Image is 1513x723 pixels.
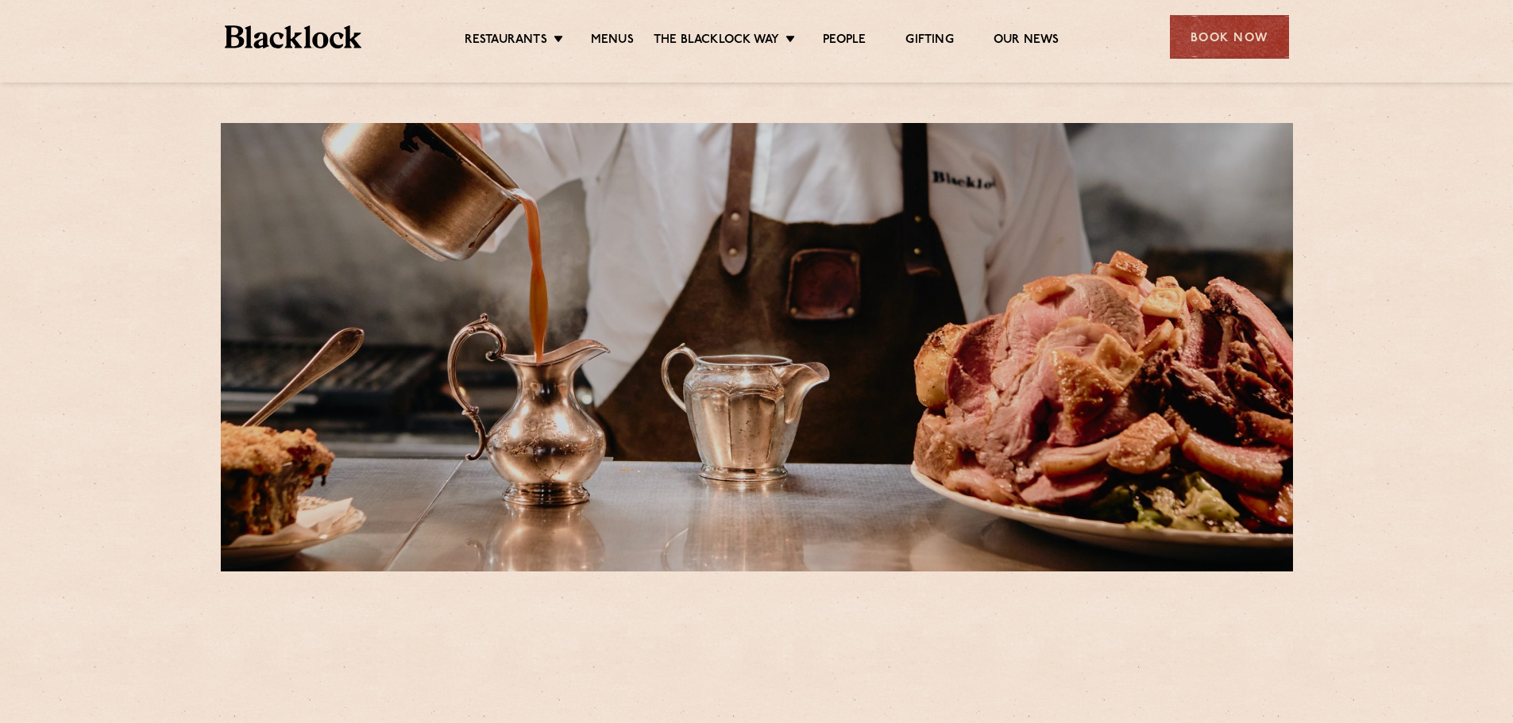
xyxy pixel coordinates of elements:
img: BL_Textured_Logo-footer-cropped.svg [225,25,362,48]
a: Restaurants [465,33,547,50]
a: Our News [994,33,1059,50]
div: Book Now [1170,15,1289,59]
a: Menus [591,33,634,50]
a: Gifting [905,33,953,50]
a: The Blacklock Way [654,33,779,50]
a: People [823,33,866,50]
